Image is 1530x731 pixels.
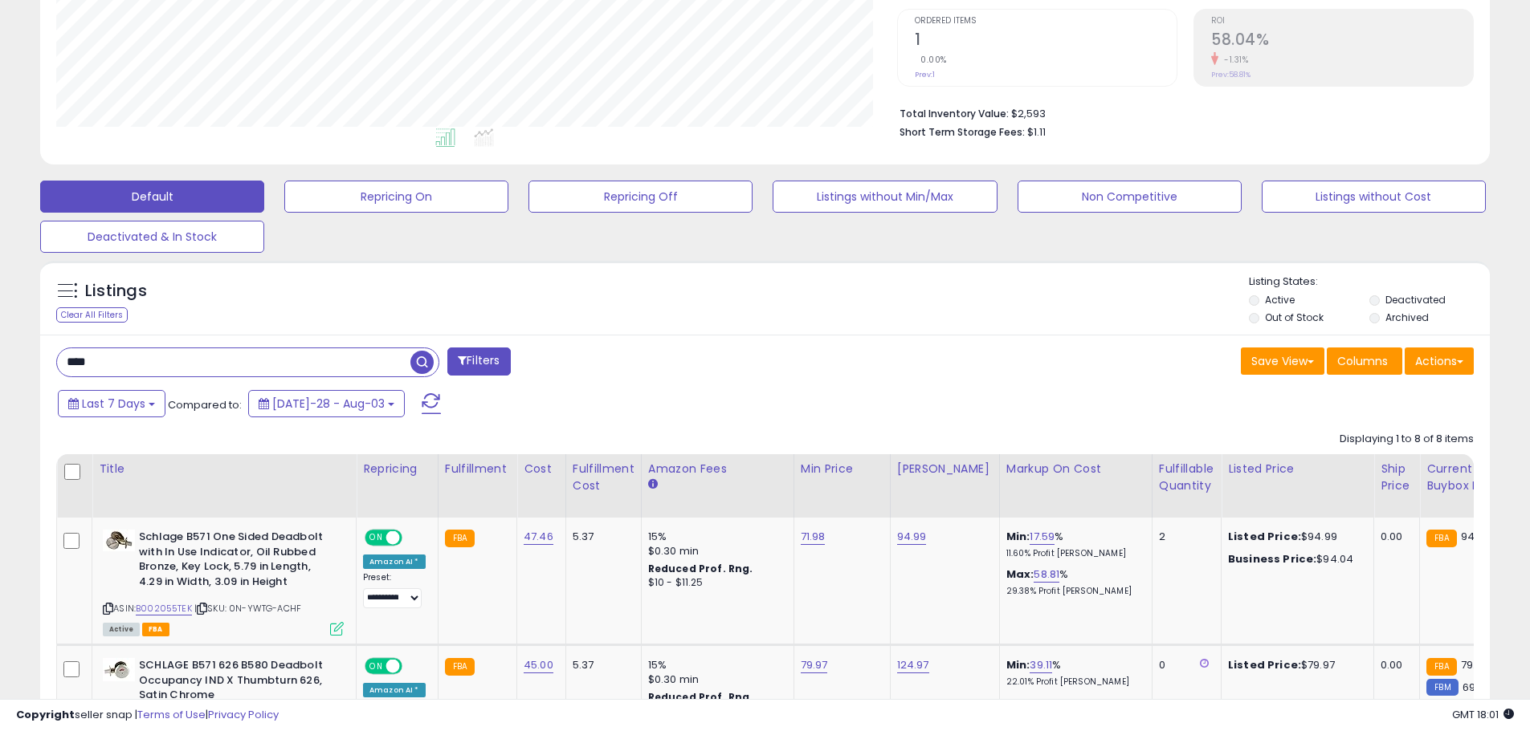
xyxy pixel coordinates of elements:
small: Prev: 1 [915,70,935,79]
small: FBA [445,658,475,676]
div: % [1006,567,1140,597]
span: $1.11 [1027,124,1046,140]
div: $94.04 [1228,552,1361,567]
button: Repricing On [284,181,508,213]
div: Repricing [363,461,431,477]
span: OFF [400,660,426,673]
b: Business Price: [1228,551,1316,567]
button: [DATE]-28 - Aug-03 [248,390,405,417]
small: -1.31% [1218,54,1248,66]
button: Listings without Min/Max [773,181,997,213]
div: Fulfillment [445,461,510,477]
a: 79.97 [801,657,828,673]
b: Reduced Prof. Rng. [648,562,753,575]
a: 17.59 [1030,529,1055,545]
a: 94.99 [897,529,927,545]
div: Fulfillment Cost [573,461,634,494]
p: 22.01% Profit [PERSON_NAME] [1006,676,1140,688]
a: 124.97 [897,657,929,673]
div: 2 [1159,530,1209,544]
span: 94.99 [1461,529,1491,544]
span: ON [366,660,386,673]
div: $94.99 [1228,530,1361,544]
span: ON [366,531,386,545]
div: Listed Price [1228,461,1367,477]
a: Terms of Use [137,707,206,722]
a: 47.46 [524,529,553,545]
div: $10 - $11.25 [648,576,781,590]
span: [DATE]-28 - Aug-03 [272,396,385,412]
div: Cost [524,461,559,477]
label: Deactivated [1385,293,1446,307]
label: Archived [1385,311,1429,324]
li: $2,593 [900,103,1462,122]
img: 41RNsEfDYNL._SL40_.jpg [103,530,135,551]
div: 0.00 [1381,658,1407,672]
span: 79.99 [1461,657,1489,672]
a: Privacy Policy [208,707,279,722]
b: SCHLAGE B571 626 B580 Deadbolt Occupancy IND X Thumbturn 626, Satin Chrome [139,658,334,707]
button: Deactivated & In Stock [40,221,264,253]
p: Listing States: [1249,274,1490,290]
b: Short Term Storage Fees: [900,125,1025,139]
small: FBA [445,530,475,547]
span: Columns [1337,353,1388,369]
button: Actions [1405,347,1474,375]
div: Amazon AI * [363,554,426,569]
div: 5.37 [573,530,629,544]
span: OFF [400,531,426,545]
span: Ordered Items [915,17,1177,26]
div: % [1006,530,1140,559]
b: Listed Price: [1228,529,1301,544]
small: Amazon Fees. [648,477,658,492]
div: 15% [648,658,781,672]
div: 5.37 [573,658,629,672]
th: The percentage added to the cost of goods (COGS) that forms the calculator for Min & Max prices. [999,454,1152,518]
span: Last 7 Days [82,396,145,412]
div: % [1006,658,1140,688]
div: Ship Price [1381,461,1413,494]
a: 58.81 [1034,567,1059,583]
div: Markup on Cost [1006,461,1145,477]
span: Compared to: [168,397,242,412]
b: Total Inventory Value: [900,107,1009,120]
span: 69 [1463,680,1475,695]
button: Columns [1327,347,1402,375]
div: $0.30 min [648,672,781,687]
span: All listings currently available for purchase on Amazon [103,623,140,636]
button: Repricing Off [528,181,753,213]
div: Min Price [801,461,883,477]
small: Prev: 58.81% [1211,70,1251,79]
a: 71.98 [801,529,826,545]
button: Non Competitive [1018,181,1242,213]
b: Max: [1006,567,1034,582]
b: Listed Price: [1228,657,1301,672]
img: 41Xtk72M9ML._SL40_.jpg [103,658,135,681]
div: Amazon AI * [363,683,426,697]
h2: 1 [915,30,1177,52]
span: 2025-08-11 18:01 GMT [1452,707,1514,722]
div: Current Buybox Price [1426,461,1509,494]
a: 39.11 [1030,657,1052,673]
h2: 58.04% [1211,30,1473,52]
button: Save View [1241,347,1324,375]
strong: Copyright [16,707,75,722]
div: $0.30 min [648,544,781,558]
button: Listings without Cost [1262,181,1486,213]
span: FBA [142,623,169,636]
div: Amazon Fees [648,461,787,477]
button: Last 7 Days [58,390,165,417]
label: Out of Stock [1265,311,1324,324]
a: 45.00 [524,657,553,673]
small: FBM [1426,679,1458,696]
div: Clear All Filters [56,307,128,323]
h5: Listings [85,280,147,303]
b: Min: [1006,657,1030,672]
span: | SKU: 0N-YWTG-ACHF [194,602,301,615]
p: 29.38% Profit [PERSON_NAME] [1006,586,1140,597]
button: Filters [447,347,510,376]
p: 11.60% Profit [PERSON_NAME] [1006,548,1140,559]
div: Preset: [363,572,426,608]
div: ASIN: [103,530,344,634]
div: seller snap | | [16,708,279,723]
